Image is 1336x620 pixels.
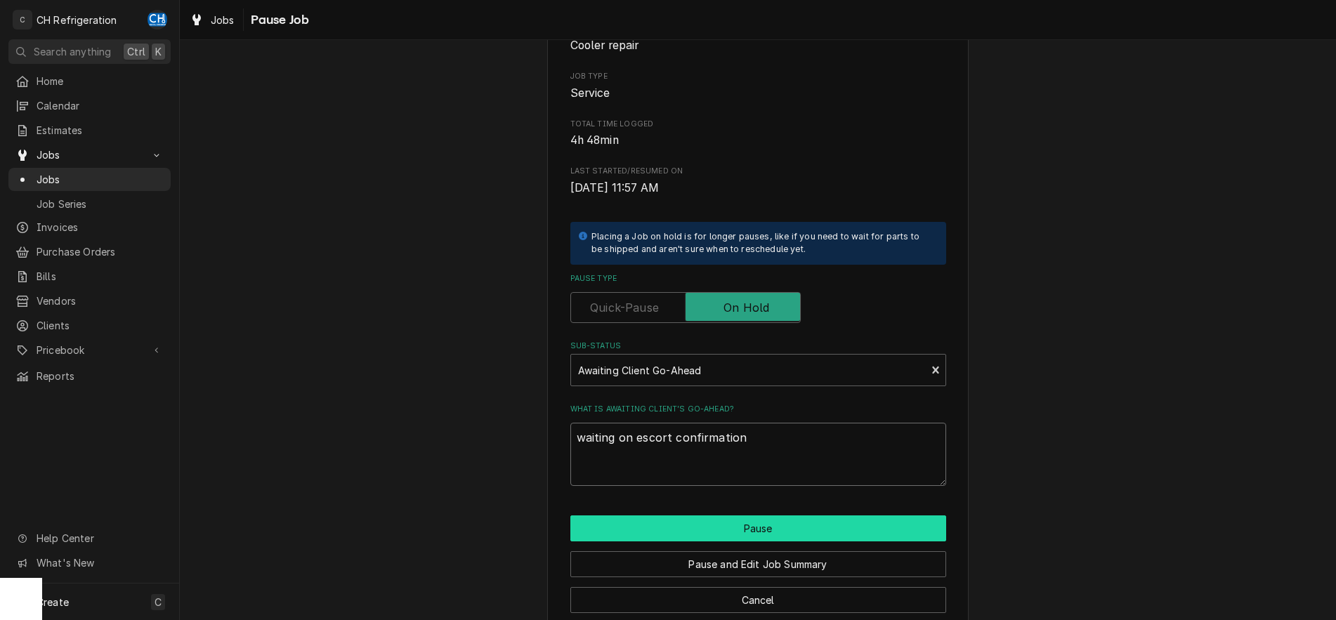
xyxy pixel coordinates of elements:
a: Bills [8,265,171,288]
a: Reports [8,364,171,388]
span: Total Time Logged [570,119,946,130]
a: Go to Pricebook [8,338,171,362]
label: What is awaiting client’s go-ahead? [570,404,946,415]
a: Vendors [8,289,171,312]
textarea: To enrich screen reader interactions, please activate Accessibility in Grammarly extension settings [570,423,946,486]
a: Clients [8,314,171,337]
span: Pause Job [247,11,309,29]
span: Cooler repair [570,39,639,52]
a: Jobs [184,8,240,32]
span: C [155,595,162,609]
a: Go to What's New [8,551,171,574]
label: Sub-Status [570,341,946,352]
span: Reports [37,369,164,383]
span: [DATE] 11:57 AM [570,181,659,194]
button: Search anythingCtrlK [8,39,171,64]
a: Home [8,70,171,93]
div: Button Group Row [570,577,946,613]
span: Ctrl [127,44,145,59]
span: Bills [37,269,164,284]
div: Button Group Row [570,515,946,541]
button: Cancel [570,587,946,613]
span: Search anything [34,44,111,59]
div: Last Started/Resumed On [570,166,946,196]
div: CH Refrigeration [37,13,117,27]
a: Estimates [8,119,171,142]
a: Go to Jobs [8,143,171,166]
label: Pause Type [570,273,946,284]
span: Service [570,86,610,100]
a: Invoices [8,216,171,239]
button: Pause [570,515,946,541]
span: Last Started/Resumed On [570,166,946,177]
a: Calendar [8,94,171,117]
div: Placing a Job on hold is for longer pauses, like if you need to wait for parts to be shipped and ... [591,230,932,256]
span: Clients [37,318,164,333]
span: What's New [37,555,162,570]
div: Button Group Row [570,541,946,577]
span: Job Type [570,71,946,82]
span: Purchase Orders [37,244,164,259]
span: Job Series [37,197,164,211]
span: Jobs [37,147,143,162]
div: Chris Hiraga's Avatar [148,10,167,29]
span: K [155,44,162,59]
span: Home [37,74,164,88]
div: Job Type [570,71,946,101]
span: Invoices [37,220,164,235]
span: Jobs [211,13,235,27]
button: Pause and Edit Job Summary [570,551,946,577]
span: Service Type [570,37,946,54]
span: Create [37,596,69,608]
div: Sub-Status [570,341,946,386]
div: Total Time Logged [570,119,946,149]
span: Calendar [37,98,164,113]
div: CH [148,10,167,29]
span: Pricebook [37,343,143,357]
a: Go to Help Center [8,527,171,550]
div: Pause Type [570,273,946,323]
div: Button Group [570,515,946,613]
span: Estimates [37,123,164,138]
span: Job Type [570,85,946,102]
a: Purchase Orders [8,240,171,263]
span: Vendors [37,293,164,308]
div: What is awaiting client’s go-ahead? [570,404,946,486]
span: Jobs [37,172,164,187]
div: C [13,10,32,29]
a: Jobs [8,168,171,191]
a: Job Series [8,192,171,216]
span: Help Center [37,531,162,546]
span: Total Time Logged [570,132,946,149]
span: 4h 48min [570,133,619,147]
span: Last Started/Resumed On [570,180,946,197]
